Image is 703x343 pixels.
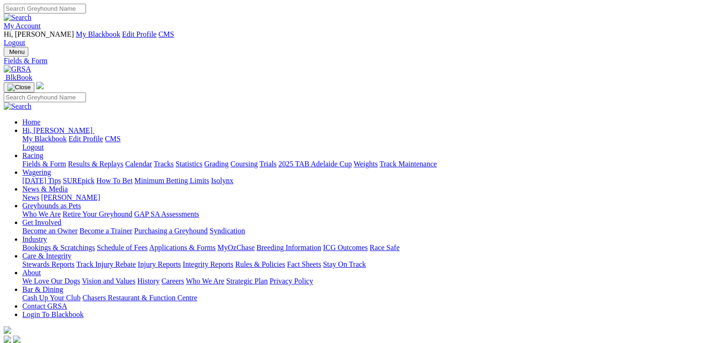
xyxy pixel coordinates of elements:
[4,47,28,57] button: Toggle navigation
[230,160,258,168] a: Coursing
[22,277,699,285] div: About
[134,227,208,235] a: Purchasing a Greyhound
[323,260,366,268] a: Stay On Track
[4,326,11,334] img: logo-grsa-white.png
[158,30,174,38] a: CMS
[41,193,100,201] a: [PERSON_NAME]
[22,294,80,302] a: Cash Up Your Club
[380,160,437,168] a: Track Maintenance
[154,160,174,168] a: Tracks
[4,57,699,65] a: Fields & Form
[22,310,84,318] a: Login To Blackbook
[22,135,67,143] a: My Blackbook
[22,227,78,235] a: Become an Owner
[22,126,94,134] a: Hi, [PERSON_NAME]
[22,285,63,293] a: Bar & Dining
[36,82,44,89] img: logo-grsa-white.png
[161,277,184,285] a: Careers
[217,244,255,251] a: MyOzChase
[22,160,699,168] div: Racing
[149,244,216,251] a: Applications & Forms
[125,160,152,168] a: Calendar
[4,30,74,38] span: Hi, [PERSON_NAME]
[138,260,181,268] a: Injury Reports
[4,73,33,81] a: BlkBook
[287,260,321,268] a: Fact Sheets
[4,65,31,73] img: GRSA
[183,260,233,268] a: Integrity Reports
[4,4,86,13] input: Search
[22,260,699,269] div: Care & Integrity
[22,160,66,168] a: Fields & Form
[69,135,103,143] a: Edit Profile
[105,135,121,143] a: CMS
[22,177,61,185] a: [DATE] Tips
[226,277,268,285] a: Strategic Plan
[13,336,20,343] img: twitter.svg
[76,30,120,38] a: My Blackbook
[259,160,276,168] a: Trials
[63,177,94,185] a: SUREpick
[4,336,11,343] img: facebook.svg
[22,202,81,210] a: Greyhounds as Pets
[22,210,61,218] a: Who We Are
[369,244,399,251] a: Race Safe
[22,210,699,218] div: Greyhounds as Pets
[134,210,199,218] a: GAP SA Assessments
[22,277,80,285] a: We Love Our Dogs
[4,92,86,102] input: Search
[4,13,32,22] img: Search
[9,48,25,55] span: Menu
[22,126,92,134] span: Hi, [PERSON_NAME]
[204,160,229,168] a: Grading
[4,39,25,46] a: Logout
[82,277,135,285] a: Vision and Values
[22,135,699,152] div: Hi, [PERSON_NAME]
[63,210,132,218] a: Retire Your Greyhound
[97,177,133,185] a: How To Bet
[4,82,34,92] button: Toggle navigation
[122,30,157,38] a: Edit Profile
[22,177,699,185] div: Wagering
[176,160,203,168] a: Statistics
[186,277,224,285] a: Who We Are
[4,30,699,47] div: My Account
[235,260,285,268] a: Rules & Policies
[22,244,699,252] div: Industry
[22,193,699,202] div: News & Media
[210,227,245,235] a: Syndication
[354,160,378,168] a: Weights
[211,177,233,185] a: Isolynx
[82,294,197,302] a: Chasers Restaurant & Function Centre
[4,102,32,111] img: Search
[278,160,352,168] a: 2025 TAB Adelaide Cup
[68,160,123,168] a: Results & Replays
[134,177,209,185] a: Minimum Betting Limits
[79,227,132,235] a: Become a Trainer
[22,227,699,235] div: Get Involved
[22,193,39,201] a: News
[7,84,31,91] img: Close
[22,118,40,126] a: Home
[22,252,72,260] a: Care & Integrity
[22,294,699,302] div: Bar & Dining
[256,244,321,251] a: Breeding Information
[22,302,67,310] a: Contact GRSA
[97,244,147,251] a: Schedule of Fees
[22,244,95,251] a: Bookings & Scratchings
[6,73,33,81] span: BlkBook
[137,277,159,285] a: History
[22,152,43,159] a: Racing
[22,185,68,193] a: News & Media
[4,22,41,30] a: My Account
[269,277,313,285] a: Privacy Policy
[22,218,61,226] a: Get Involved
[22,269,41,277] a: About
[22,260,74,268] a: Stewards Reports
[323,244,368,251] a: ICG Outcomes
[22,168,51,176] a: Wagering
[22,143,44,151] a: Logout
[22,235,47,243] a: Industry
[76,260,136,268] a: Track Injury Rebate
